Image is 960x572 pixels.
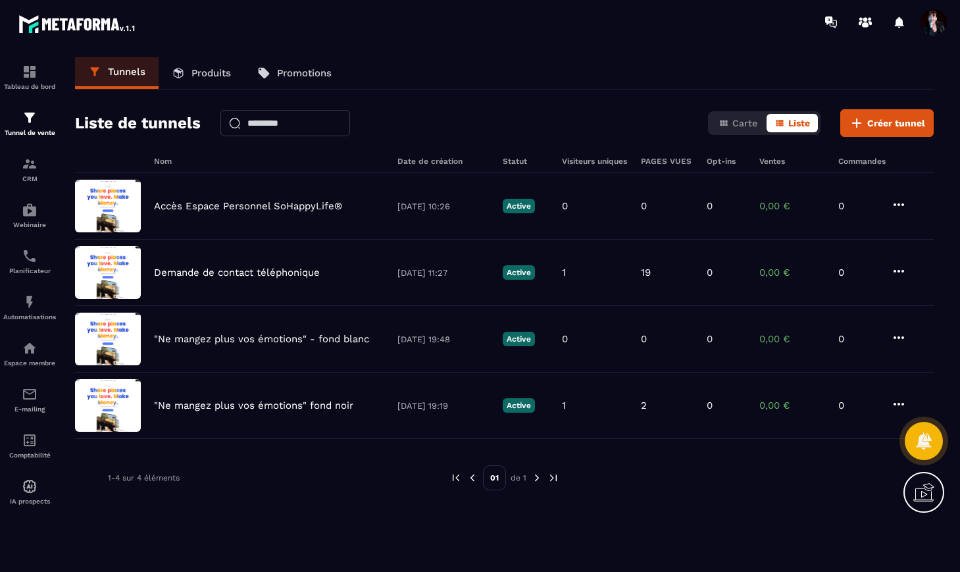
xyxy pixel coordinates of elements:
[840,109,934,137] button: Créer tunnel
[759,157,825,166] h6: Ventes
[22,479,38,494] img: automations
[3,330,56,377] a: automationsautomationsEspace membre
[707,333,713,345] p: 0
[191,67,231,79] p: Produits
[3,359,56,367] p: Espace membre
[641,200,647,212] p: 0
[759,267,825,278] p: 0,00 €
[75,379,141,432] img: image
[531,472,543,484] img: next
[22,386,38,402] img: email
[788,118,810,128] span: Liste
[503,199,535,213] p: Active
[483,465,506,490] p: 01
[18,12,137,36] img: logo
[397,268,490,278] p: [DATE] 11:27
[244,57,345,89] a: Promotions
[3,192,56,238] a: automationsautomationsWebinaire
[3,221,56,228] p: Webinaire
[154,267,320,278] p: Demande de contact téléphonique
[397,201,490,211] p: [DATE] 10:26
[450,472,462,484] img: prev
[277,67,332,79] p: Promotions
[22,156,38,172] img: formation
[154,157,384,166] h6: Nom
[22,294,38,310] img: automations
[503,398,535,413] p: Active
[154,333,369,345] p: "Ne mangez plus vos émotions" - fond blanc
[3,452,56,459] p: Comptabilité
[3,423,56,469] a: accountantaccountantComptabilité
[467,472,478,484] img: prev
[503,265,535,280] p: Active
[159,57,244,89] a: Produits
[22,110,38,126] img: formation
[154,200,342,212] p: Accès Espace Personnel SoHappyLife®
[3,284,56,330] a: automationsautomationsAutomatisations
[75,57,159,89] a: Tunnels
[3,238,56,284] a: schedulerschedulerPlanificateur
[641,157,694,166] h6: PAGES VUES
[3,498,56,505] p: IA prospects
[108,473,180,482] p: 1-4 sur 4 éléments
[838,157,886,166] h6: Commandes
[3,100,56,146] a: formationformationTunnel de vente
[732,118,757,128] span: Carte
[3,405,56,413] p: E-mailing
[22,248,38,264] img: scheduler
[3,54,56,100] a: formationformationTableau de bord
[503,157,549,166] h6: Statut
[562,400,566,411] p: 1
[562,267,566,278] p: 1
[707,267,713,278] p: 0
[641,267,651,278] p: 19
[3,129,56,136] p: Tunnel de vente
[3,377,56,423] a: emailemailE-mailing
[397,334,490,344] p: [DATE] 19:48
[511,473,526,483] p: de 1
[838,333,878,345] p: 0
[759,200,825,212] p: 0,00 €
[759,333,825,345] p: 0,00 €
[397,401,490,411] p: [DATE] 19:19
[154,400,353,411] p: "Ne mangez plus vos émotions" fond noir
[711,114,765,132] button: Carte
[397,157,490,166] h6: Date de création
[707,400,713,411] p: 0
[838,267,878,278] p: 0
[867,117,925,130] span: Créer tunnel
[641,400,647,411] p: 2
[75,313,141,365] img: image
[3,146,56,192] a: formationformationCRM
[707,200,713,212] p: 0
[641,333,647,345] p: 0
[707,157,746,166] h6: Opt-ins
[75,110,201,136] h2: Liste de tunnels
[547,472,559,484] img: next
[3,83,56,90] p: Tableau de bord
[838,200,878,212] p: 0
[3,267,56,274] p: Planificateur
[108,66,145,78] p: Tunnels
[562,333,568,345] p: 0
[838,400,878,411] p: 0
[767,114,818,132] button: Liste
[503,332,535,346] p: Active
[3,313,56,321] p: Automatisations
[759,400,825,411] p: 0,00 €
[562,200,568,212] p: 0
[22,432,38,448] img: accountant
[22,340,38,356] img: automations
[75,246,141,299] img: image
[22,202,38,218] img: automations
[562,157,628,166] h6: Visiteurs uniques
[3,175,56,182] p: CRM
[22,64,38,80] img: formation
[75,180,141,232] img: image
